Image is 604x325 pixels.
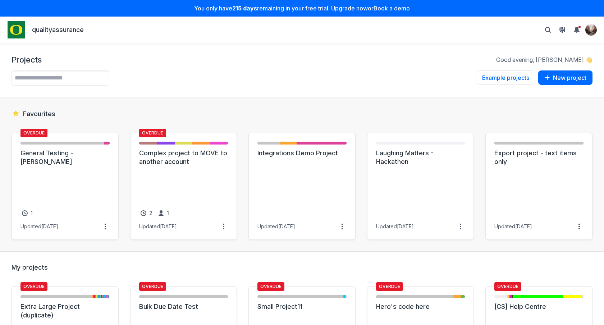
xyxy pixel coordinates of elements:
p: Good evening, [PERSON_NAME] 👋 [496,56,592,64]
a: New project [538,70,592,86]
div: Updated [DATE] [376,223,414,230]
h2: Favourites [12,109,592,118]
a: Book a demo [374,5,410,12]
a: Bulk Due Date Test [139,302,228,311]
div: Updated [DATE] [257,223,295,230]
a: General Testing - [PERSON_NAME] [20,149,110,166]
span: Overdue [139,282,166,291]
a: Laughing Matters - Hackathon [376,149,465,166]
a: Export project - text items only [494,149,584,166]
button: Example projects [476,70,535,85]
a: 1 [20,209,34,218]
summary: View profile menu [585,24,597,36]
img: Your avatar [585,24,597,36]
h1: Projects [12,55,42,65]
a: [CS] Help Centre [494,302,584,311]
p: You only have remaining in your free trial. or [4,4,600,12]
a: Extra Large Project (duplicate) [20,302,110,320]
span: Overdue [20,129,47,137]
h2: My projects [12,263,592,272]
span: Overdue [494,282,521,291]
a: Example projects [476,70,535,86]
span: Overdue [20,282,47,291]
button: Toggle search bar [542,24,554,36]
span: Overdue [257,282,284,291]
a: Integrations Demo Project [257,149,347,157]
div: Updated [DATE] [139,223,177,230]
a: 1 [157,209,170,218]
div: Updated [DATE] [494,223,532,230]
a: Small Project11 [257,302,347,311]
span: Overdue [376,282,403,291]
a: Upgrade now [331,5,368,12]
summary: View Notifications [571,24,585,36]
a: Project Dashboard [8,21,25,38]
button: View People & Groups [557,24,568,36]
img: Account logo [8,21,25,38]
p: qualityassurance [32,26,84,35]
div: Updated [DATE] [20,223,58,230]
button: New project [538,70,592,85]
a: Hero's code here [376,302,465,311]
a: Complex project to MOVE to another account [139,149,228,166]
strong: 215 days [232,5,257,12]
span: Overdue [139,129,166,137]
a: 2 [139,209,154,218]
